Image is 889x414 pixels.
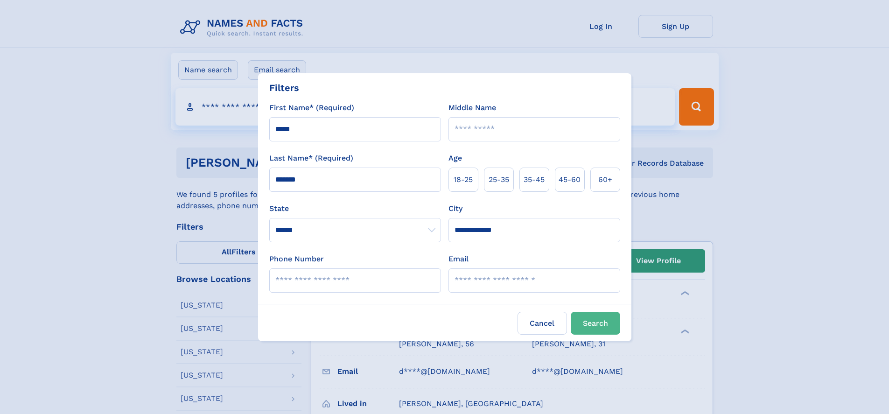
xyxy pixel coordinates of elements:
[559,174,581,185] span: 45‑60
[489,174,509,185] span: 25‑35
[269,253,324,265] label: Phone Number
[454,174,473,185] span: 18‑25
[269,102,354,113] label: First Name* (Required)
[448,153,462,164] label: Age
[571,312,620,335] button: Search
[269,153,353,164] label: Last Name* (Required)
[269,81,299,95] div: Filters
[448,102,496,113] label: Middle Name
[518,312,567,335] label: Cancel
[448,253,469,265] label: Email
[448,203,462,214] label: City
[524,174,545,185] span: 35‑45
[598,174,612,185] span: 60+
[269,203,441,214] label: State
